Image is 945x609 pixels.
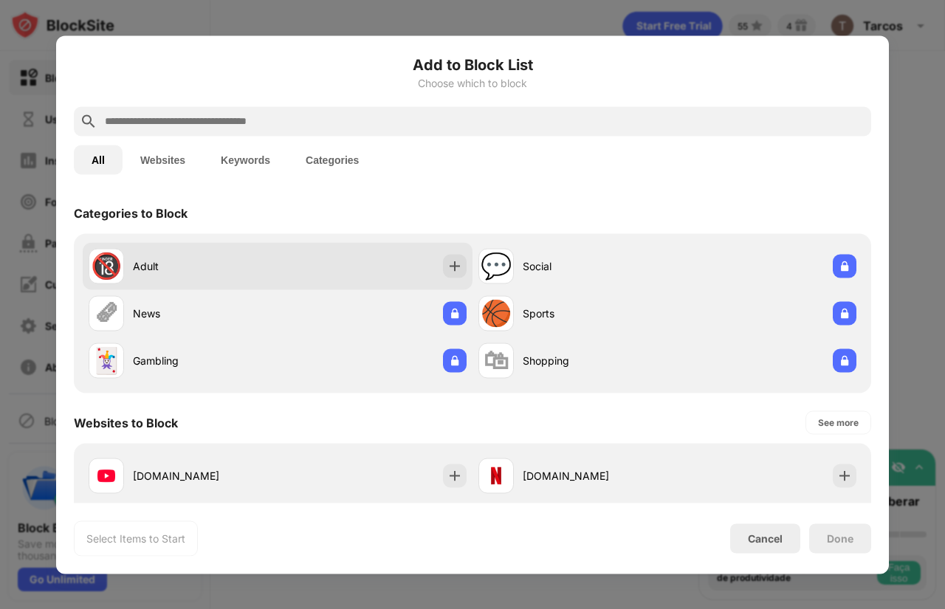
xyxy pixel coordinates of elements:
img: favicons [97,467,115,484]
div: [DOMAIN_NAME] [523,468,667,484]
div: [DOMAIN_NAME] [133,468,278,484]
div: Sports [523,306,667,321]
div: Categories to Block [74,205,188,220]
img: favicons [487,467,505,484]
img: search.svg [80,112,97,130]
div: See more [818,415,859,430]
div: 🛍 [484,345,509,376]
button: Websites [123,145,203,174]
div: Social [523,258,667,274]
button: Categories [288,145,377,174]
div: Gambling [133,353,278,368]
div: 🃏 [91,345,122,376]
div: Adult [133,258,278,274]
div: 🏀 [481,298,512,328]
div: Done [827,532,853,544]
div: Choose which to block [74,77,871,89]
div: Shopping [523,353,667,368]
div: 💬 [481,251,512,281]
div: 🔞 [91,251,122,281]
div: Cancel [748,532,783,545]
button: Keywords [203,145,288,174]
h6: Add to Block List [74,53,871,75]
div: News [133,306,278,321]
div: 🗞 [94,298,119,328]
div: Websites to Block [74,415,178,430]
button: All [74,145,123,174]
div: Select Items to Start [86,531,185,546]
